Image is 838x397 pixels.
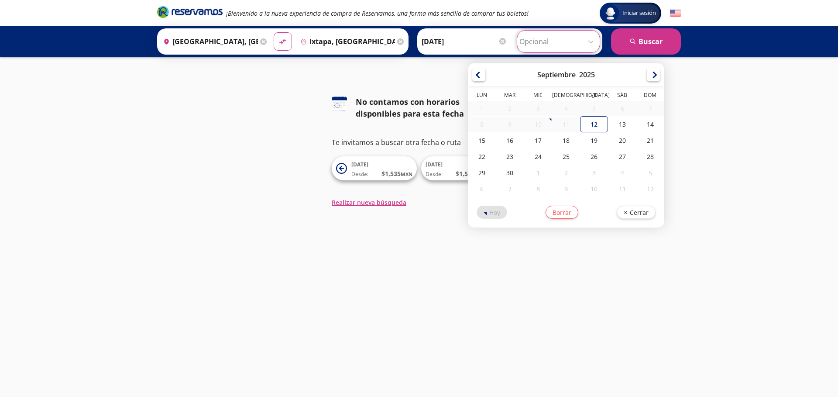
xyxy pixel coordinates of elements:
div: Septiembre [537,70,576,79]
div: 15-Sep-25 [468,132,496,148]
p: Te invitamos a buscar otra fecha o ruta [332,137,506,148]
div: 24-Sep-25 [524,148,552,165]
div: 06-Oct-25 [468,181,496,197]
small: MXN [401,171,412,177]
div: 05-Oct-25 [636,165,664,181]
div: 08-Sep-25 [468,117,496,132]
div: 17-Sep-25 [524,132,552,148]
div: 08-Oct-25 [524,181,552,197]
div: 01-Oct-25 [524,165,552,181]
div: 12-Oct-25 [636,181,664,197]
div: 14-Sep-25 [636,116,664,132]
button: English [670,8,681,19]
div: No contamos con horarios disponibles para esta fecha [356,96,506,120]
span: Desde: [351,170,368,178]
div: 11-Oct-25 [608,181,636,197]
span: [DATE] [351,161,368,168]
div: 28-Sep-25 [636,148,664,165]
div: 09-Sep-25 [496,117,524,132]
div: 29-Sep-25 [468,165,496,181]
div: 02-Oct-25 [552,165,580,181]
div: 09-Oct-25 [552,181,580,197]
a: Brand Logo [157,5,223,21]
div: 10-Sep-25 [524,117,552,132]
th: Miércoles [524,91,552,101]
div: 27-Sep-25 [608,148,636,165]
button: Hoy [477,206,507,219]
button: Cerrar [616,206,655,219]
button: [DATE]Desde:$1,535MXN [332,156,417,180]
i: Brand Logo [157,5,223,18]
th: Sábado [608,91,636,101]
div: 02-Sep-25 [496,101,524,116]
div: 11-Sep-25 [552,117,580,132]
div: 03-Sep-25 [524,101,552,116]
span: $ 1,535 [381,169,412,178]
div: 01-Sep-25 [468,101,496,116]
span: $ 1,535 [456,169,487,178]
input: Buscar Destino [297,31,395,52]
div: 12-Sep-25 [580,116,608,132]
div: 10-Oct-25 [580,181,608,197]
div: 07-Sep-25 [636,101,664,116]
div: 06-Sep-25 [608,101,636,116]
button: Realizar nueva búsqueda [332,198,406,207]
span: Desde: [426,170,443,178]
div: 2025 [579,70,595,79]
div: 26-Sep-25 [580,148,608,165]
div: 07-Oct-25 [496,181,524,197]
button: Buscar [611,28,681,55]
div: 13-Sep-25 [608,116,636,132]
span: Iniciar sesión [619,9,659,17]
button: Borrar [545,206,578,219]
input: Opcional [519,31,598,52]
div: 05-Sep-25 [580,101,608,116]
button: [DATE]Desde:$1,535MXN [421,156,506,180]
div: 04-Oct-25 [608,165,636,181]
th: Martes [496,91,524,101]
div: 25-Sep-25 [552,148,580,165]
th: Domingo [636,91,664,101]
div: 19-Sep-25 [580,132,608,148]
div: 16-Sep-25 [496,132,524,148]
input: Elegir Fecha [422,31,507,52]
div: 30-Sep-25 [496,165,524,181]
input: Buscar Origen [160,31,258,52]
div: 22-Sep-25 [468,148,496,165]
em: ¡Bienvenido a la nueva experiencia de compra de Reservamos, una forma más sencilla de comprar tus... [226,9,529,17]
span: [DATE] [426,161,443,168]
div: 20-Sep-25 [608,132,636,148]
th: Viernes [580,91,608,101]
div: 03-Oct-25 [580,165,608,181]
div: 21-Sep-25 [636,132,664,148]
div: 23-Sep-25 [496,148,524,165]
th: Jueves [552,91,580,101]
th: Lunes [468,91,496,101]
div: 04-Sep-25 [552,101,580,116]
div: 18-Sep-25 [552,132,580,148]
